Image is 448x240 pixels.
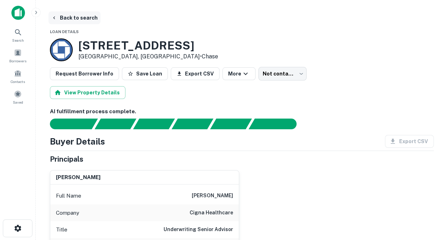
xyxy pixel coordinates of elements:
h5: Principals [50,154,83,165]
span: Borrowers [9,58,26,64]
div: Sending borrower request to AI... [41,119,95,129]
p: Full Name [56,192,81,200]
a: Borrowers [2,46,34,65]
h6: Underwriting Senior Advisor [164,225,233,234]
span: Saved [13,99,23,105]
p: Title [56,225,67,234]
img: capitalize-icon.png [11,6,25,20]
button: Save Loan [122,67,168,80]
a: Search [2,25,34,45]
h3: [STREET_ADDRESS] [78,39,218,52]
h6: cigna healthcare [190,209,233,217]
h6: AI fulfillment process complete. [50,108,434,116]
span: Search [12,37,24,43]
span: Loan Details [50,30,79,34]
a: Chase [202,53,218,60]
h6: [PERSON_NAME] [56,173,101,182]
iframe: Chat Widget [412,160,448,194]
button: Request Borrower Info [50,67,119,80]
p: [GEOGRAPHIC_DATA], [GEOGRAPHIC_DATA] • [78,52,218,61]
h4: Buyer Details [50,135,105,148]
button: View Property Details [50,86,125,99]
div: Principals found, still searching for contact information. This may take time... [210,119,252,129]
span: Contacts [11,79,25,84]
div: Your request is received and processing... [94,119,136,129]
div: AI fulfillment process complete. [249,119,305,129]
button: Export CSV [171,67,220,80]
button: More [222,67,256,80]
h6: [PERSON_NAME] [192,192,233,200]
div: Documents found, AI parsing details... [133,119,175,129]
a: Saved [2,87,34,106]
a: Contacts [2,67,34,86]
button: Back to search [48,11,101,24]
div: Not contacted [258,67,307,80]
p: Company [56,209,79,217]
div: Principals found, AI now looking for contact information... [171,119,213,129]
